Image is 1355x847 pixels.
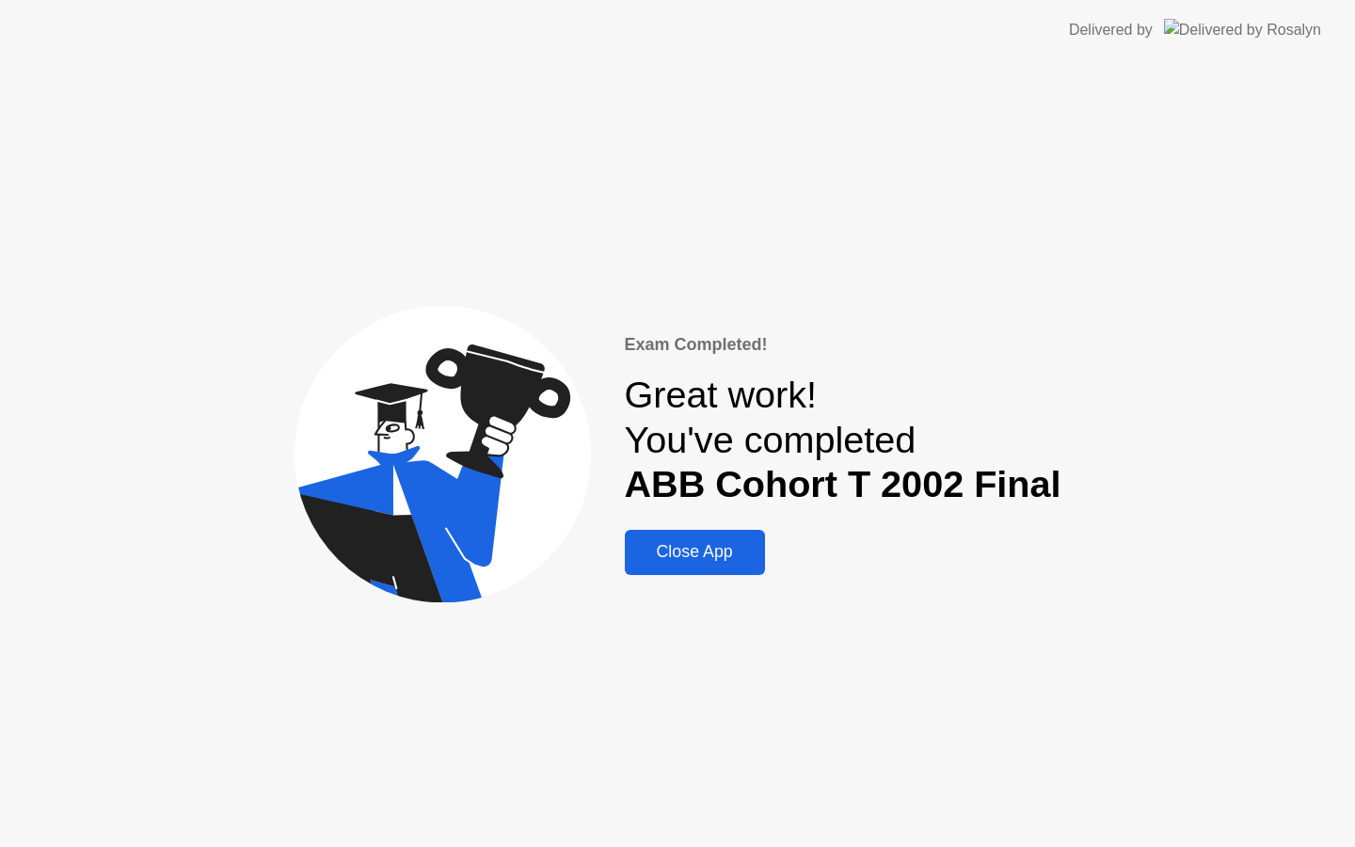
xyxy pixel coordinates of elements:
b: ABB Cohort T 2002 Final [625,463,1061,504]
div: Close App [630,542,759,562]
div: Exam Completed! [625,332,1061,358]
button: Close App [625,530,765,575]
div: Delivered by [1069,19,1153,41]
img: Delivered by Rosalyn [1164,19,1321,40]
div: Great work! You've completed [625,373,1061,507]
